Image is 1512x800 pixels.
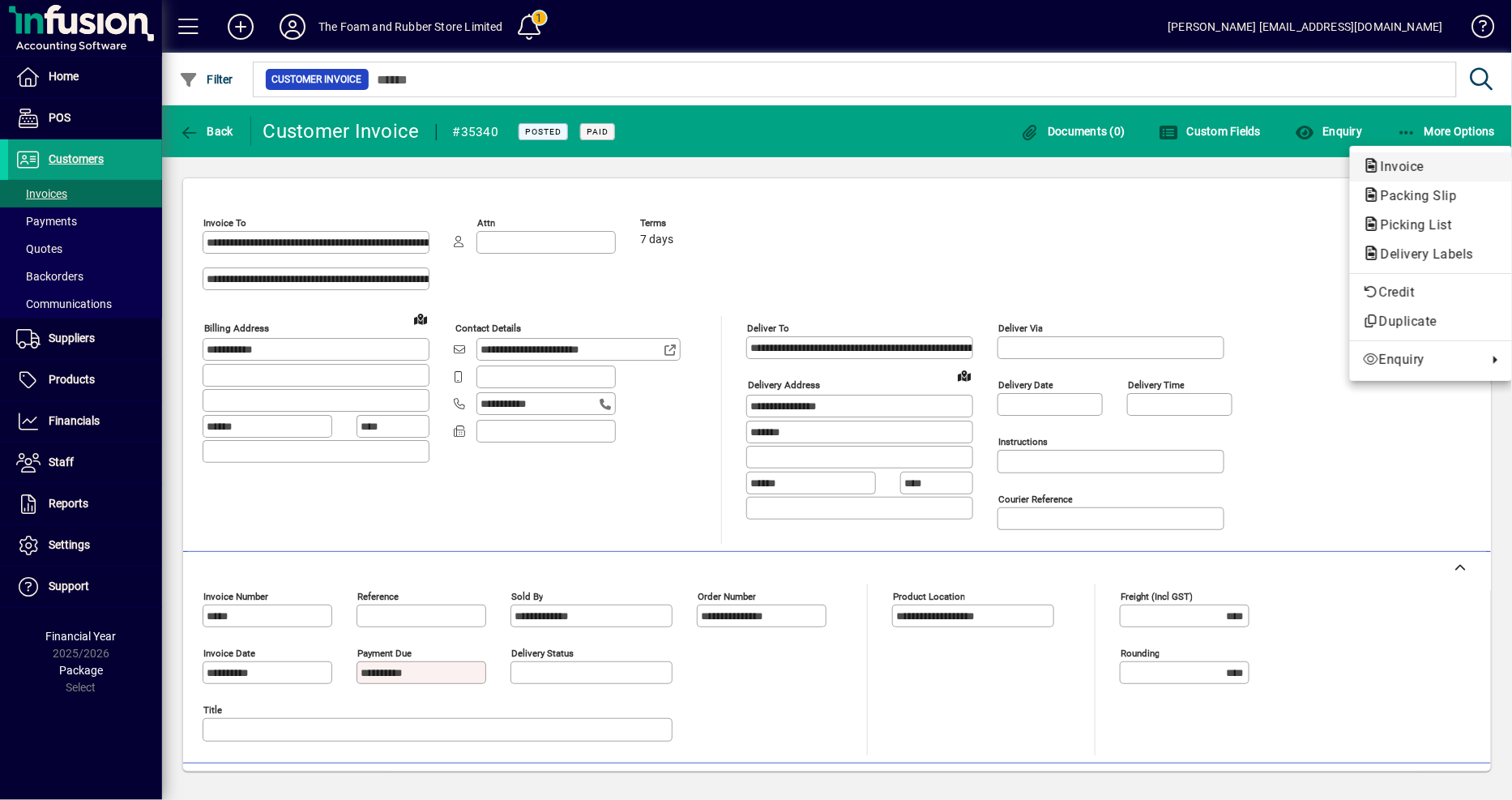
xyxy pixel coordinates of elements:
[1363,217,1460,233] span: Picking List
[1363,246,1482,262] span: Delivery Labels
[1363,350,1480,370] span: Enquiry
[1363,188,1465,203] span: Packing Slip
[1363,159,1433,174] span: Invoice
[1363,283,1499,302] span: Credit
[1363,312,1499,332] span: Duplicate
